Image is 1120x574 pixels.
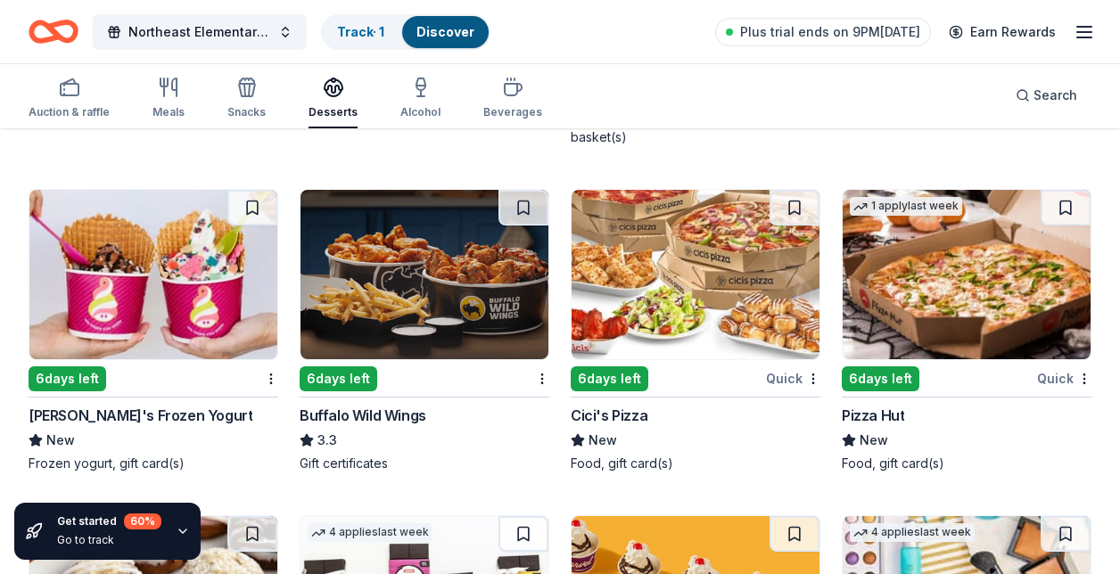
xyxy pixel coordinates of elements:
div: [PERSON_NAME]'s Frozen Yogurt [29,405,252,426]
a: Track· 1 [337,24,384,39]
div: Food, gift card(s) [571,455,820,472]
div: Go to track [57,533,161,547]
div: Meals [152,105,185,119]
div: Desserts [309,105,358,119]
img: Image for Cici's Pizza [572,190,819,359]
a: Home [29,11,78,53]
button: Meals [152,70,185,128]
div: 4 applies last week [850,523,975,542]
a: Plus trial ends on 9PM[DATE] [715,18,931,46]
button: Northeast Elementary School Fall Festival [93,14,307,50]
img: Image for Buffalo Wild Wings [301,190,548,359]
img: Image for Menchie's Frozen Yogurt [29,190,277,359]
div: Quick [766,367,820,389]
div: Buffalo Wild Wings [300,405,426,426]
div: Gift certificates [300,455,549,472]
a: Image for Pizza Hut1 applylast week6days leftQuickPizza HutNewFood, gift card(s) [842,189,1091,472]
button: Desserts [309,70,358,128]
div: Auction & raffle [29,105,110,119]
div: 6 days left [571,366,648,391]
button: Auction & raffle [29,70,110,128]
div: Snacks [227,105,266,119]
div: Alcohol [400,105,441,119]
a: Image for Menchie's Frozen Yogurt6days left[PERSON_NAME]'s Frozen YogurtNewFrozen yogurt, gift ca... [29,189,278,472]
a: Image for Buffalo Wild Wings6days leftBuffalo Wild Wings3.3Gift certificates [300,189,549,472]
div: Beverages [483,105,542,119]
a: Image for Cici's Pizza6days leftQuickCici's PizzaNewFood, gift card(s) [571,189,820,472]
div: Quick [1037,367,1091,389]
span: Search [1034,85,1077,106]
a: Discover [416,24,474,39]
div: Food, gift card(s) [842,455,1091,472]
div: 6 days left [842,366,919,391]
img: Image for Pizza Hut [843,190,1091,359]
div: Chocolate products, gift card(s), gift basket(s) [571,111,820,146]
span: Northeast Elementary School Fall Festival [128,21,271,43]
div: Cici's Pizza [571,405,647,426]
span: New [46,430,75,451]
div: 6 days left [300,366,377,391]
div: Frozen yogurt, gift card(s) [29,455,278,472]
span: 3.3 [317,430,337,451]
button: Track· 1Discover [321,14,490,50]
div: 60 % [124,513,161,529]
button: Alcohol [400,70,441,128]
button: Snacks [227,70,266,128]
span: New [860,430,888,451]
div: Get started [57,513,161,529]
div: 1 apply last week [850,197,962,216]
span: New [589,430,617,451]
a: Earn Rewards [938,16,1066,48]
button: Beverages [483,70,542,128]
div: 6 days left [29,366,106,391]
div: Pizza Hut [842,405,904,426]
span: Plus trial ends on 9PM[DATE] [740,21,920,43]
div: 4 applies last week [308,523,432,542]
button: Search [1001,78,1091,113]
